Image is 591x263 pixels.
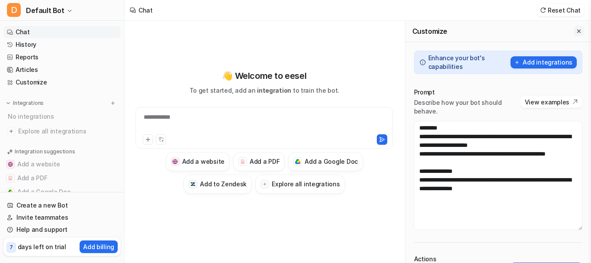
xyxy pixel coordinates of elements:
button: Add a Google DocAdd a Google Doc [3,185,121,199]
h3: Add a Google Doc [305,157,358,166]
h3: Explore all integrations [272,179,340,188]
h3: Add a website [182,157,225,166]
button: Add a websiteAdd a website [3,157,121,171]
button: Close flyout [574,26,584,36]
button: Add a PDFAdd a PDF [3,171,121,185]
a: History [3,39,121,51]
button: Add billing [80,240,118,253]
p: Add billing [83,242,114,251]
img: Add a website [8,162,13,167]
p: days left on trial [18,242,66,251]
h3: Add a PDF [250,157,279,166]
span: Explore all integrations [18,124,117,138]
button: Reset Chat [537,4,584,16]
button: View examples [520,96,582,108]
p: Integration suggestions [15,148,75,156]
span: Default Bot [26,4,64,16]
p: To get started, add an to train the bot. [190,86,339,95]
img: Add a PDF [8,175,13,181]
button: Integrations [3,99,46,107]
img: Add to Zendesk [190,182,196,187]
img: explore all integrations [7,127,16,136]
p: Integrations [13,100,44,107]
p: 👋 Welcome to eesel [222,69,306,82]
a: Reports [3,51,121,63]
p: 7 [10,244,13,251]
p: Enhance your bot's capabilities [428,54,508,71]
h3: Add to Zendesk [200,179,247,188]
img: Add a website [172,159,178,165]
a: Customize [3,76,121,88]
img: menu_add.svg [110,100,116,106]
span: integration [257,87,291,94]
span: D [7,3,21,17]
a: Articles [3,64,121,76]
div: No integrations [5,109,121,123]
div: Chat [138,6,153,15]
a: Help and support [3,224,121,236]
a: Create a new Bot [3,199,121,211]
button: Add integrations [511,56,577,68]
button: Add a PDFAdd a PDF [233,152,285,171]
button: Add a websiteAdd a website [166,152,230,171]
img: Add a Google Doc [295,159,301,164]
button: Add a Google DocAdd a Google Doc [288,152,363,171]
p: Describe how your bot should behave. [414,98,520,116]
button: Add to ZendeskAdd to Zendesk [183,175,252,194]
a: Chat [3,26,121,38]
img: Add a PDF [240,159,246,164]
a: Invite teammates [3,211,121,224]
img: Add a Google Doc [8,189,13,195]
img: expand menu [5,100,11,106]
img: reset [540,7,546,13]
a: Explore all integrations [3,125,121,137]
h2: Customize [412,27,447,36]
p: Prompt [414,88,520,97]
button: Explore all integrations [255,175,345,194]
